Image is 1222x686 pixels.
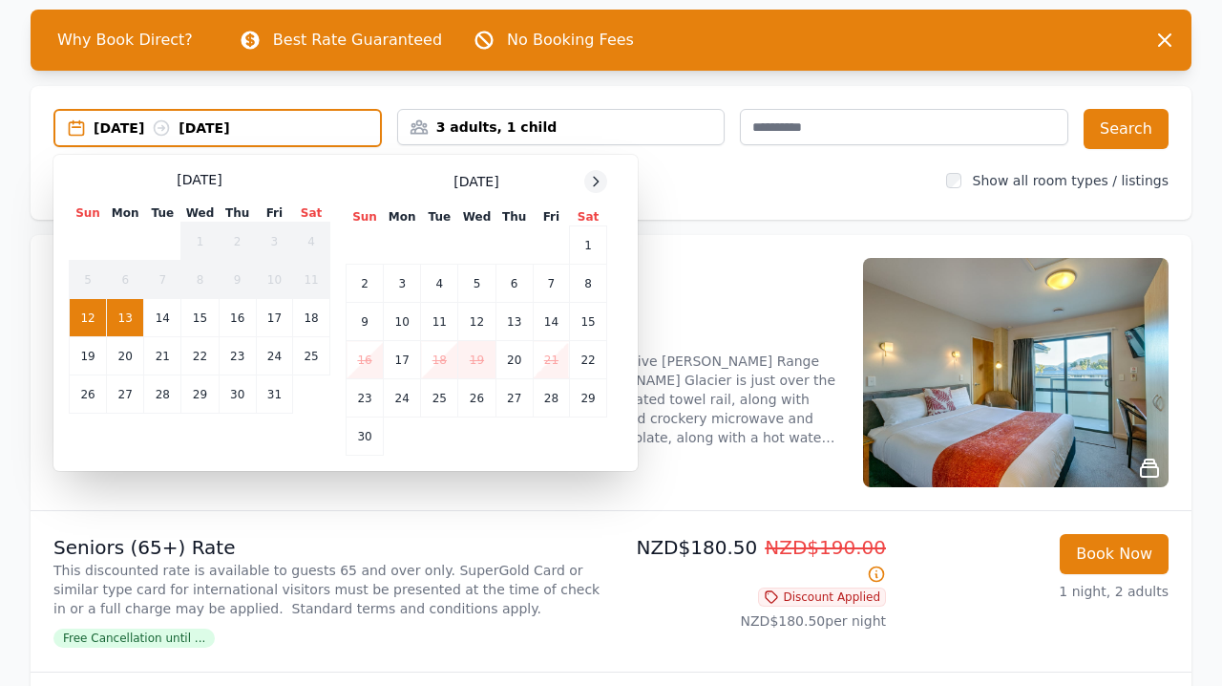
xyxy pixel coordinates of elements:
[570,226,607,265] td: 1
[507,29,634,52] p: No Booking Fees
[181,337,219,375] td: 22
[384,379,421,418] td: 24
[181,261,219,299] td: 8
[458,379,495,418] td: 26
[384,303,421,341] td: 10
[347,341,384,379] td: 16
[421,379,458,418] td: 25
[347,303,384,341] td: 9
[181,204,219,223] th: Wed
[384,265,421,303] td: 3
[1084,109,1169,149] button: Search
[533,208,569,226] th: Fri
[219,299,256,337] td: 16
[533,341,569,379] td: 21
[619,611,886,631] p: NZD$180.50 per night
[495,379,533,418] td: 27
[144,299,181,337] td: 14
[70,204,107,223] th: Sun
[421,208,458,226] th: Tue
[181,299,219,337] td: 15
[495,208,533,226] th: Thu
[293,299,330,337] td: 18
[347,265,384,303] td: 2
[94,118,380,138] div: [DATE] [DATE]
[219,204,256,223] th: Thu
[256,204,292,223] th: Fri
[256,261,292,299] td: 10
[256,299,292,337] td: 17
[181,223,219,261] td: 1
[458,303,495,341] td: 12
[293,223,330,261] td: 4
[256,337,292,375] td: 24
[107,261,144,299] td: 6
[256,375,292,414] td: 31
[219,337,256,375] td: 23
[53,561,603,618] p: This discounted rate is available to guests 65 and over only. SuperGold Card or similar type card...
[70,337,107,375] td: 19
[973,173,1169,188] label: Show all room types / listings
[177,170,221,189] span: [DATE]
[144,261,181,299] td: 7
[144,375,181,414] td: 28
[70,375,107,414] td: 26
[293,204,330,223] th: Sat
[533,379,569,418] td: 28
[347,208,384,226] th: Sun
[53,629,215,648] span: Free Cancellation until ...
[421,303,458,341] td: 11
[219,261,256,299] td: 9
[458,208,495,226] th: Wed
[144,337,181,375] td: 21
[70,299,107,337] td: 12
[42,21,208,59] span: Why Book Direct?
[70,261,107,299] td: 5
[347,418,384,456] td: 30
[570,265,607,303] td: 8
[421,341,458,379] td: 18
[1060,534,1169,574] button: Book Now
[398,118,725,137] div: 3 adults, 1 child
[219,375,256,414] td: 30
[533,265,569,303] td: 7
[107,299,144,337] td: 13
[453,172,498,191] span: [DATE]
[570,303,607,341] td: 15
[347,379,384,418] td: 23
[570,379,607,418] td: 29
[570,208,607,226] th: Sat
[107,375,144,414] td: 27
[533,303,569,341] td: 14
[619,534,886,588] p: NZD$180.50
[495,341,533,379] td: 20
[293,337,330,375] td: 25
[273,29,442,52] p: Best Rate Guaranteed
[107,337,144,375] td: 20
[458,265,495,303] td: 5
[421,265,458,303] td: 4
[144,204,181,223] th: Tue
[901,582,1169,601] p: 1 night, 2 adults
[570,341,607,379] td: 22
[384,208,421,226] th: Mon
[256,223,292,261] td: 3
[53,534,603,561] p: Seniors (65+) Rate
[181,375,219,414] td: 29
[758,588,886,607] span: Discount Applied
[765,536,886,559] span: NZD$190.00
[384,341,421,379] td: 17
[495,303,533,341] td: 13
[293,261,330,299] td: 11
[458,341,495,379] td: 19
[495,265,533,303] td: 6
[107,204,144,223] th: Mon
[219,223,256,261] td: 2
